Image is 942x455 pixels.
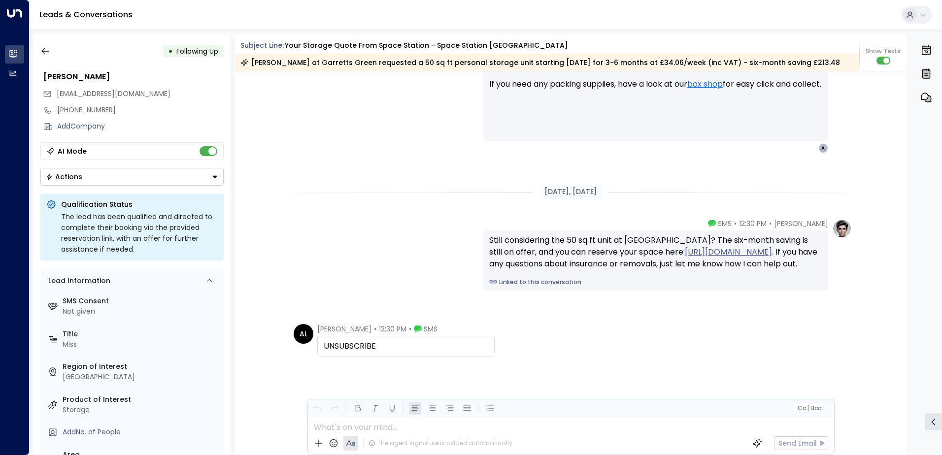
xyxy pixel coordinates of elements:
span: • [374,324,376,334]
span: • [734,219,737,228]
div: Button group with a nested menu [40,168,224,186]
div: Your storage quote from Space Station - Space Station [GEOGRAPHIC_DATA] [285,40,568,51]
div: The lead has been qualified and directed to complete their booking via the provided reservation l... [61,211,218,255]
div: Not given [63,306,220,317]
div: Storage [63,405,220,415]
span: Subject Line: [240,40,284,50]
span: [EMAIL_ADDRESS][DOMAIN_NAME] [57,89,170,98]
div: AddNo. of People [63,427,220,437]
button: Undo [311,402,323,415]
label: Title [63,329,220,339]
div: • [168,42,173,60]
div: The agent signature is added automatically [369,439,512,448]
div: [PHONE_NUMBER] [57,105,224,115]
div: Miss [63,339,220,350]
div: A [818,143,828,153]
button: Redo [328,402,340,415]
div: AddCompany [57,121,224,131]
label: Product of Interest [63,394,220,405]
span: SMS [718,219,732,228]
span: Show Texts [866,47,901,56]
button: Actions [40,168,224,186]
img: profile-logo.png [832,219,852,238]
div: UNSUBSCRIBE [324,340,488,352]
a: Leads & Conversations [39,9,133,20]
span: 12:30 PM [379,324,406,334]
span: • [409,324,411,334]
span: [PERSON_NAME] [774,219,828,228]
div: Actions [46,172,82,181]
div: [DATE], [DATE] [540,185,601,199]
label: Region of Interest [63,361,220,372]
span: 12:30 PM [739,219,767,228]
span: amylinsday96@gmail.com [57,89,170,99]
span: Cc Bcc [797,405,821,412]
span: SMS [424,324,437,334]
div: [PERSON_NAME] [43,71,224,83]
div: Lead Information [45,276,110,286]
div: [PERSON_NAME] at Garretts Green requested a 50 sq ft personal storage unit starting [DATE] for 3-... [240,58,840,67]
span: [PERSON_NAME] [317,324,371,334]
p: Qualification Status [61,199,218,209]
a: [URL][DOMAIN_NAME] [685,246,772,258]
div: AI Mode [58,146,87,156]
span: | [807,405,809,412]
div: [GEOGRAPHIC_DATA] [63,372,220,382]
div: Still considering the 50 sq ft unit at [GEOGRAPHIC_DATA]? The six-month saving is still on offer,... [489,234,822,270]
div: AL [294,324,313,344]
label: SMS Consent [63,296,220,306]
a: box shop [687,78,723,90]
span: • [769,219,772,228]
a: Linked to this conversation [489,278,822,287]
span: Following Up [176,46,218,56]
button: Cc|Bcc [793,404,825,413]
